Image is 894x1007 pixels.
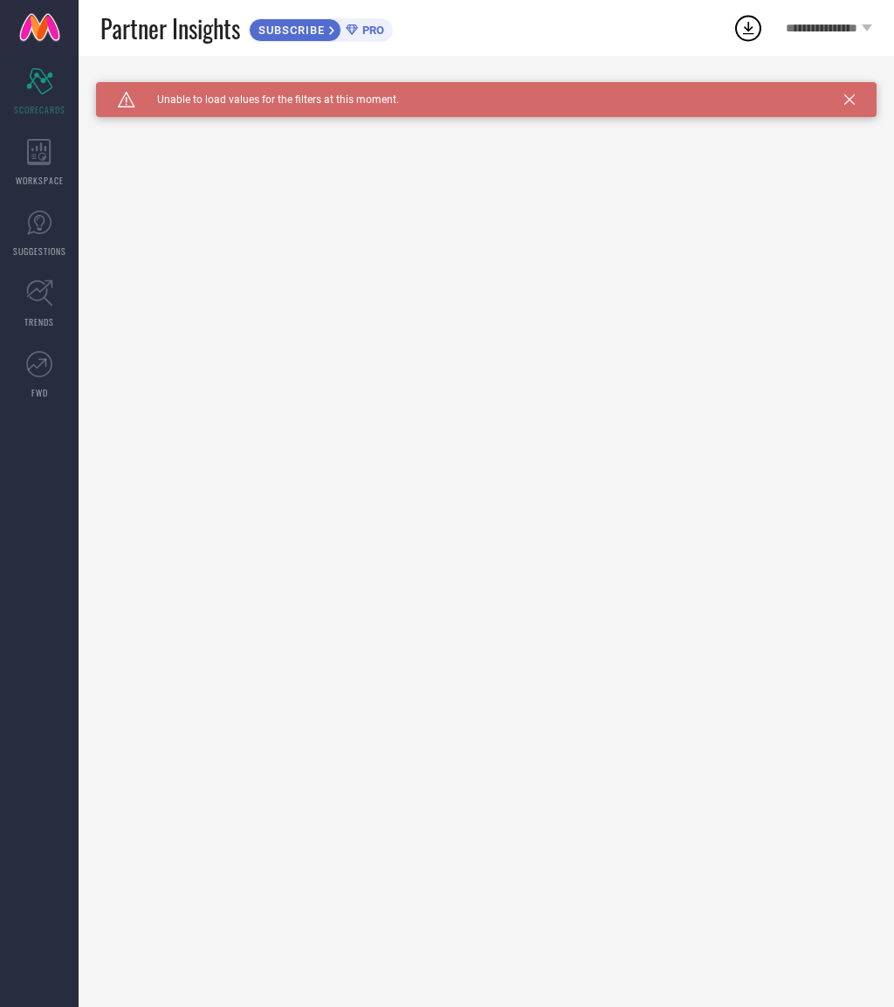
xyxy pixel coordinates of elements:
[250,24,329,37] span: SUBSCRIBE
[13,245,66,258] span: SUGGESTIONS
[14,103,65,116] span: SCORECARDS
[135,93,399,106] span: Unable to load values for the filters at this moment.
[100,10,240,46] span: Partner Insights
[96,82,877,96] div: Unable to load filters at this moment. Please try later.
[732,12,764,44] div: Open download list
[358,24,384,37] span: PRO
[249,14,393,42] a: SUBSCRIBEPRO
[31,386,48,399] span: FWD
[24,315,54,328] span: TRENDS
[16,174,64,187] span: WORKSPACE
